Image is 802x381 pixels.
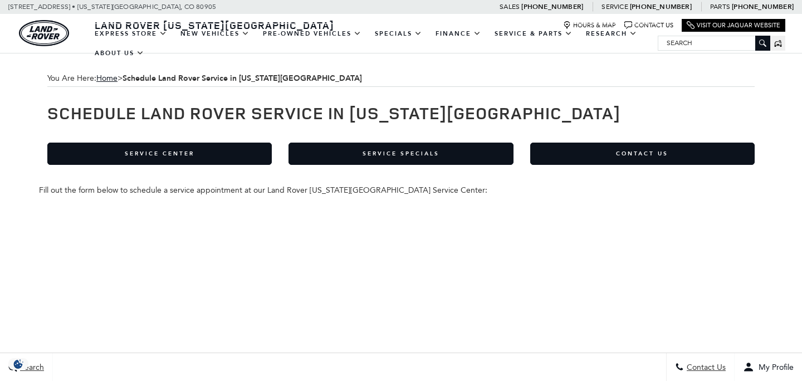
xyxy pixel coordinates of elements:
a: [PHONE_NUMBER] [630,2,692,11]
a: [PHONE_NUMBER] [732,2,794,11]
a: [PHONE_NUMBER] [521,2,583,11]
a: EXPRESS STORE [88,24,174,43]
a: Finance [429,24,488,43]
span: > [96,74,362,83]
a: Visit Our Jaguar Website [687,21,780,30]
a: Specials [368,24,429,43]
span: Service [601,3,628,11]
span: My Profile [754,363,794,372]
div: Breadcrumbs [47,70,755,87]
img: Land Rover [19,20,69,46]
h1: Schedule Land Rover Service in [US_STATE][GEOGRAPHIC_DATA] [47,104,755,122]
a: Contact Us [624,21,673,30]
a: Service Specials [288,143,513,165]
nav: Main Navigation [88,24,658,63]
a: Hours & Map [563,21,616,30]
a: land-rover [19,20,69,46]
div: Fill out the form below to schedule a service appointment at our Land Rover [US_STATE][GEOGRAPHIC... [39,185,763,195]
span: Contact Us [684,363,726,372]
strong: Schedule Land Rover Service in [US_STATE][GEOGRAPHIC_DATA] [123,73,362,84]
a: Land Rover [US_STATE][GEOGRAPHIC_DATA] [88,18,341,32]
section: Click to Open Cookie Consent Modal [6,358,31,370]
a: Research [579,24,644,43]
a: About Us [88,43,151,63]
span: You Are Here: [47,70,755,87]
a: Service Center [47,143,272,165]
span: Sales [500,3,520,11]
a: Pre-Owned Vehicles [256,24,368,43]
span: Parts [710,3,730,11]
button: Open user profile menu [735,353,802,381]
span: Land Rover [US_STATE][GEOGRAPHIC_DATA] [95,18,334,32]
a: New Vehicles [174,24,256,43]
a: Contact Us [530,143,755,165]
a: Home [96,74,118,83]
input: Search [658,36,770,50]
img: Opt-Out Icon [6,358,31,370]
a: [STREET_ADDRESS] • [US_STATE][GEOGRAPHIC_DATA], CO 80905 [8,3,216,11]
a: Service & Parts [488,24,579,43]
